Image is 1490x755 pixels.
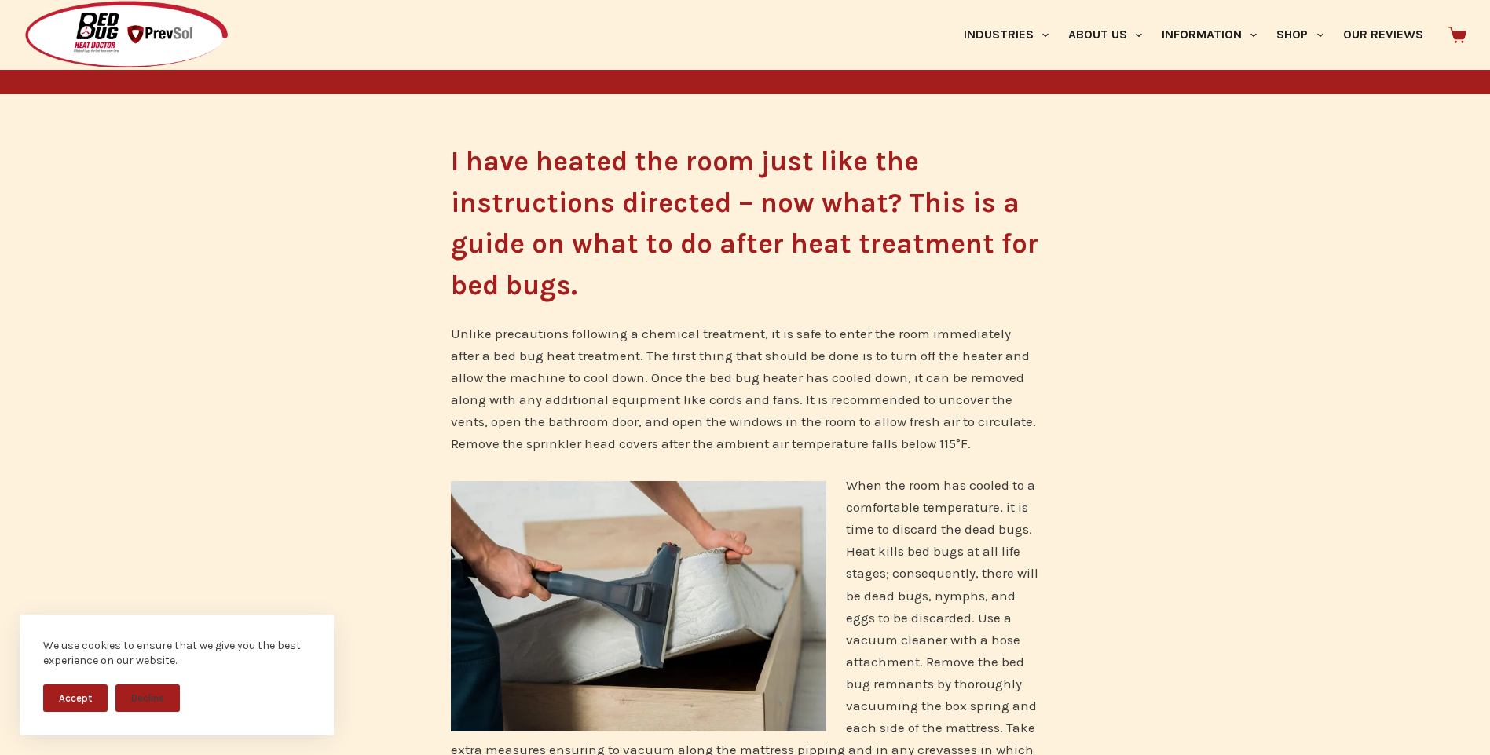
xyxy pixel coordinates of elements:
[13,6,60,53] button: Open LiveChat chat widget
[43,684,108,712] button: Accept
[451,323,1040,454] p: Unlike precautions following a chemical treatment, it is safe to enter the room immediately after...
[43,638,310,669] div: We use cookies to ensure that we give you the best experience on our website.
[115,684,180,712] button: Decline
[451,141,1040,306] h2: I have heated the room just like the instructions directed – now what? This is a guide on what to...
[451,481,826,731] img: professional using heat treatment for bed bugs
